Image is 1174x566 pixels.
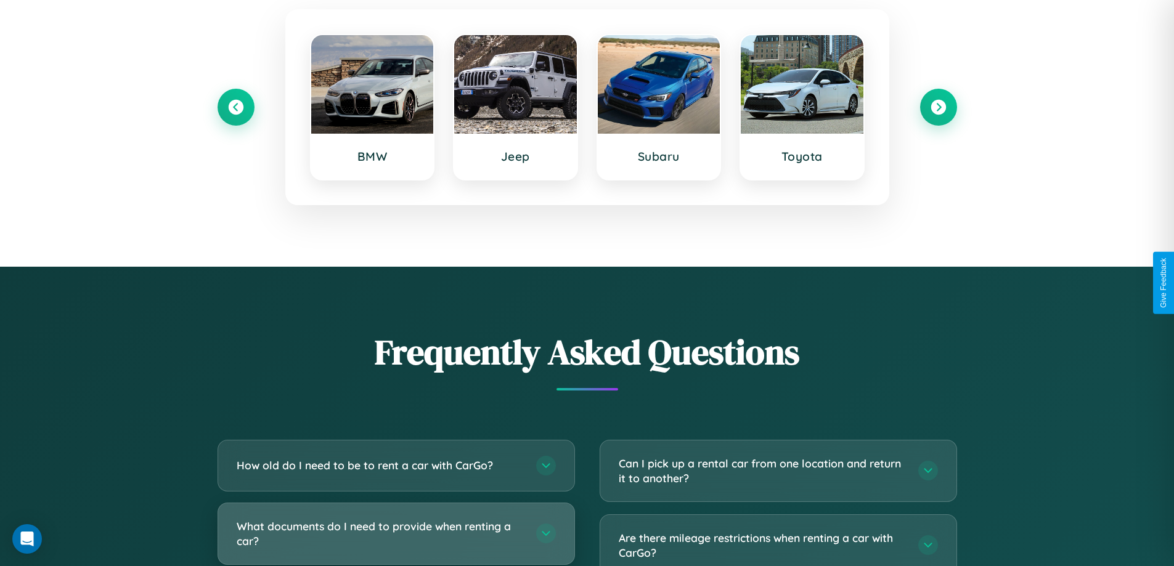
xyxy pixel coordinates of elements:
h3: Jeep [467,149,565,164]
h3: Subaru [610,149,708,164]
h3: How old do I need to be to rent a car with CarGo? [237,458,524,473]
h3: BMW [324,149,422,164]
div: Open Intercom Messenger [12,524,42,554]
h3: Toyota [753,149,851,164]
h3: Are there mileage restrictions when renting a car with CarGo? [619,530,906,560]
h3: What documents do I need to provide when renting a car? [237,519,524,549]
h2: Frequently Asked Questions [218,328,957,376]
h3: Can I pick up a rental car from one location and return it to another? [619,456,906,486]
div: Give Feedback [1159,258,1168,308]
